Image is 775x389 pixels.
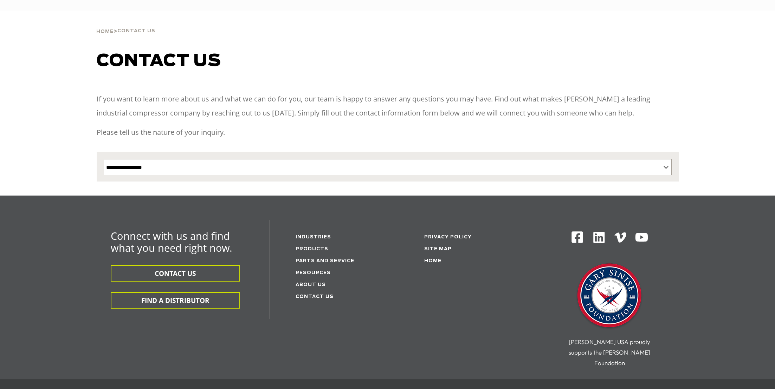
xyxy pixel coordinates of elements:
[296,259,354,263] a: Parts and service
[424,259,441,263] a: Home
[96,11,155,37] div: >
[424,247,452,251] a: Site Map
[96,28,114,34] a: Home
[97,53,221,70] span: Contact us
[97,125,679,139] p: Please tell us the nature of your inquiry.
[569,338,650,367] span: [PERSON_NAME] USA proudly supports the [PERSON_NAME] Foundation
[614,232,626,243] img: Vimeo
[296,247,328,251] a: Products
[111,265,240,282] button: CONTACT US
[571,231,584,244] img: Facebook
[111,229,232,255] span: Connect with us and find what you need right now.
[296,283,326,287] a: About Us
[635,231,648,244] img: Youtube
[296,295,334,299] a: Contact Us
[117,29,155,33] span: Contact Us
[111,292,240,309] button: FIND A DISTRIBUTOR
[574,261,645,331] img: Gary Sinise Foundation
[424,235,472,239] a: Privacy Policy
[97,92,679,120] p: If you want to learn more about us and what we can do for you, our team is happy to answer any qu...
[96,29,114,34] span: Home
[592,231,606,244] img: Linkedin
[296,235,331,239] a: Industries
[296,271,331,275] a: Resources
